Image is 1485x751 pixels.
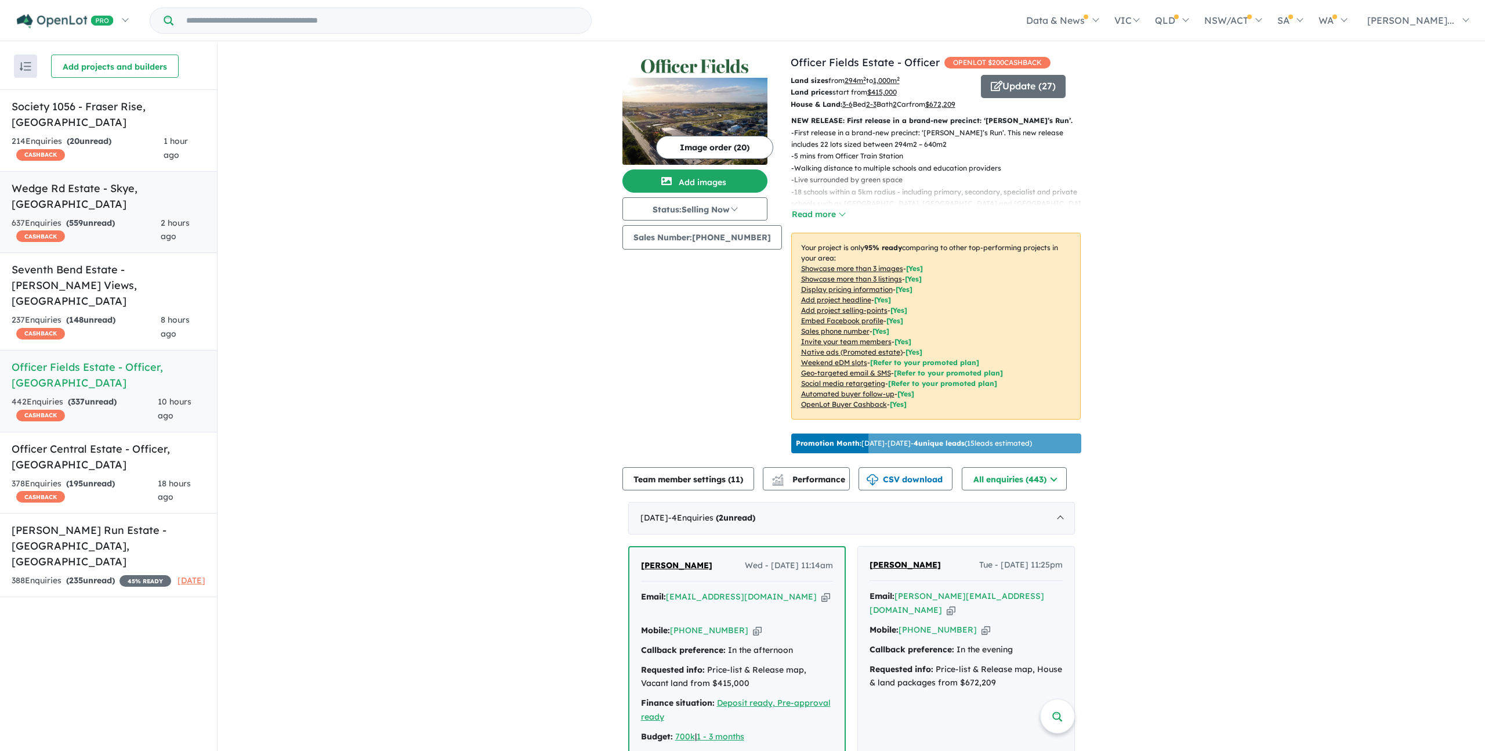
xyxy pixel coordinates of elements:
p: - 5 mins from Officer Train Station [791,150,1090,162]
a: 1 - 3 months [697,731,744,742]
a: [PHONE_NUMBER] [899,624,977,635]
div: | [641,730,833,744]
strong: ( unread) [68,396,117,407]
u: Add project headline [801,295,871,304]
div: Price-list & Release map, Vacant land from $415,000 [641,663,833,691]
h5: Officer Central Estate - Officer , [GEOGRAPHIC_DATA] [12,441,205,472]
span: 2 hours ago [161,218,190,242]
span: [Refer to your promoted plan] [888,379,997,388]
span: CASHBACK [16,491,65,503]
b: 4 unique leads [914,439,965,447]
strong: Mobile: [641,625,670,636]
span: [ Yes ] [906,264,923,273]
u: Sales phone number [801,327,870,335]
span: 195 [69,478,83,489]
img: Officer Fields Estate - Officer [622,78,767,165]
a: Officer Fields Estate - Officer [791,56,940,69]
span: [PERSON_NAME]... [1367,15,1454,26]
span: [Yes] [890,400,907,409]
u: Invite your team members [801,337,892,346]
button: Copy [821,591,830,603]
strong: ( unread) [66,218,115,228]
span: - 4 Enquir ies [668,512,755,523]
span: 11 [731,474,740,485]
h5: Wedge Rd Estate - Skye , [GEOGRAPHIC_DATA] [12,180,205,212]
span: [PERSON_NAME] [870,559,941,570]
div: 637 Enquir ies [12,216,161,244]
span: CASHBACK [16,149,65,161]
strong: ( unread) [66,575,115,586]
span: [ Yes ] [896,285,912,294]
span: 8 hours ago [161,315,190,339]
b: House & Land: [791,100,842,109]
u: 1,000 m [873,76,900,85]
img: Officer Fields Estate - Officer Logo [627,59,763,73]
img: Openlot PRO Logo White [17,14,114,28]
span: [Refer to your promoted plan] [870,358,979,367]
div: [DATE] [628,502,1075,535]
a: 700k [675,731,695,742]
strong: ( unread) [716,512,755,523]
p: from [791,75,972,86]
button: Add projects and builders [51,55,179,78]
h5: Society 1056 - Fraser Rise , [GEOGRAPHIC_DATA] [12,99,205,130]
button: All enquiries (443) [962,467,1067,490]
button: Read more [791,208,846,221]
h5: Seventh Bend Estate - [PERSON_NAME] Views , [GEOGRAPHIC_DATA] [12,262,205,309]
strong: Email: [641,591,666,602]
u: Showcase more than 3 images [801,264,903,273]
sup: 2 [863,75,866,82]
u: Showcase more than 3 listings [801,275,902,283]
u: $ 672,209 [925,100,955,109]
div: 237 Enquir ies [12,313,161,341]
p: - First release in a brand-new precinct: ‘[PERSON_NAME]’s Run’. This new release includes 22 lots... [791,127,1090,151]
span: [ Yes ] [872,327,889,335]
u: Geo-targeted email & SMS [801,369,891,377]
span: [ Yes ] [905,275,922,283]
span: 235 [69,575,83,586]
span: 18 hours ago [158,478,191,503]
span: [ Yes ] [894,337,911,346]
div: 214 Enquir ies [12,135,164,163]
span: Performance [774,474,845,485]
div: 378 Enquir ies [12,477,158,505]
strong: ( unread) [66,478,115,489]
span: Tue - [DATE] 11:25pm [979,558,1063,572]
a: Deposit ready, Pre-approval ready [641,698,831,722]
span: 10 hours ago [158,396,191,421]
strong: ( unread) [67,136,111,146]
img: line-chart.svg [772,474,783,481]
span: [PERSON_NAME] [641,560,712,571]
u: Add project selling-points [801,306,888,315]
span: [ Yes ] [874,295,891,304]
a: [PERSON_NAME][EMAIL_ADDRESS][DOMAIN_NAME] [870,591,1044,615]
span: [Refer to your promoted plan] [894,369,1003,377]
button: Copy [753,624,762,637]
button: Copy [981,624,990,636]
span: 1 hour ago [164,136,188,160]
a: [PERSON_NAME] [641,559,712,573]
strong: Callback preference: [641,645,726,655]
span: [DATE] [178,575,205,586]
strong: Requested info: [641,665,705,675]
u: Social media retargeting [801,379,885,388]
input: Try estate name, suburb, builder or developer [176,8,589,33]
span: [Yes] [906,348,922,356]
b: Promotion Month: [796,439,861,447]
b: 95 % ready [864,243,902,252]
a: Officer Fields Estate - Officer LogoOfficer Fields Estate - Officer [622,55,767,165]
div: In the evening [870,643,1063,657]
span: CASHBACK [16,230,65,242]
u: $ 415,000 [867,88,897,96]
p: start from [791,86,972,98]
span: [ Yes ] [886,316,903,325]
span: OPENLOT $ 200 CASHBACK [944,57,1051,68]
button: Update (27) [981,75,1066,98]
span: CASHBACK [16,410,65,421]
p: - 18 schools within a 5km radius - including primary, secondary, specialist and private schools s... [791,186,1090,210]
span: [ Yes ] [890,306,907,315]
u: Embed Facebook profile [801,316,883,325]
b: Land prices [791,88,832,96]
